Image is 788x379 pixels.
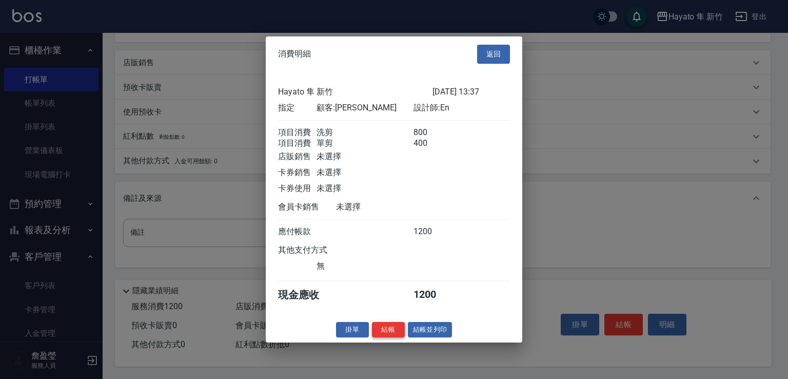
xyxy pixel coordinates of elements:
button: 結帳 [372,321,405,337]
div: 800 [413,127,452,138]
button: 返回 [477,45,510,64]
div: [DATE] 13:37 [432,86,510,97]
div: 其他支付方式 [278,244,356,255]
div: 項目消費 [278,127,317,138]
div: 會員卡銷售 [278,201,336,212]
div: 現金應收 [278,288,336,301]
div: 顧客: [PERSON_NAME] [317,102,413,113]
div: 400 [413,138,452,148]
div: 1200 [413,288,452,301]
button: 掛單 [336,321,369,337]
button: 結帳並列印 [408,321,452,337]
div: 指定 [278,102,317,113]
div: 店販銷售 [278,151,317,162]
div: 未選擇 [317,167,413,178]
div: 洗剪 [317,127,413,138]
div: Hayato 隼 新竹 [278,86,432,97]
span: 消費明細 [278,49,311,59]
div: 設計師: En [413,102,510,113]
div: 1200 [413,226,452,237]
div: 項目消費 [278,138,317,148]
div: 卡券銷售 [278,167,317,178]
div: 單剪 [317,138,413,148]
div: 未選擇 [317,151,413,162]
div: 卡券使用 [278,183,317,194]
div: 未選擇 [317,183,413,194]
div: 未選擇 [336,201,432,212]
div: 無 [317,260,413,271]
div: 應付帳款 [278,226,317,237]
